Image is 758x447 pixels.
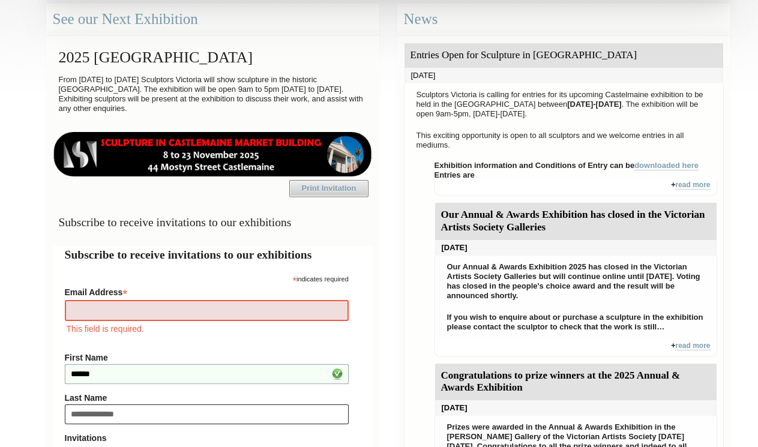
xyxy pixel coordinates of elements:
[65,353,349,362] label: First Name
[65,246,361,263] h2: Subscribe to receive invitations to our exhibitions
[53,211,373,234] h3: Subscribe to receive invitations to our exhibitions
[435,180,717,196] div: +
[411,128,717,153] p: This exciting opportunity is open to all sculptors and we welcome entries in all mediums.
[405,68,723,83] div: [DATE]
[567,100,622,109] strong: [DATE]-[DATE]
[435,161,699,170] strong: Exhibition information and Conditions of Entry can be
[435,364,717,401] div: Congratulations to prize winners at the 2025 Annual & Awards Exhibition
[441,259,711,304] p: Our Annual & Awards Exhibition 2025 has closed in the Victorian Artists Society Galleries but wil...
[397,4,730,35] div: News
[65,272,349,284] div: indicates required
[65,284,349,298] label: Email Address
[405,43,723,68] div: Entries Open for Sculpture in [GEOGRAPHIC_DATA]
[65,433,349,443] strong: Invitations
[435,240,717,256] div: [DATE]
[289,180,368,197] a: Print Invitation
[435,341,717,357] div: +
[46,4,379,35] div: See our Next Exhibition
[65,322,349,335] div: This field is required.
[65,393,349,403] label: Last Name
[675,341,710,350] a: read more
[411,87,717,122] p: Sculptors Victoria is calling for entries for its upcoming Castelmaine exhibition to be held in t...
[435,203,717,240] div: Our Annual & Awards Exhibition has closed in the Victorian Artists Society Galleries
[53,72,373,116] p: From [DATE] to [DATE] Sculptors Victoria will show sculpture in the historic [GEOGRAPHIC_DATA]. T...
[53,43,373,72] h2: 2025 [GEOGRAPHIC_DATA]
[634,161,699,170] a: downloaded here
[675,181,710,190] a: read more
[435,400,717,416] div: [DATE]
[53,132,373,176] img: castlemaine-ldrbd25v2.png
[441,310,711,335] p: If you wish to enquire about or purchase a sculpture in the exhibition please contact the sculpto...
